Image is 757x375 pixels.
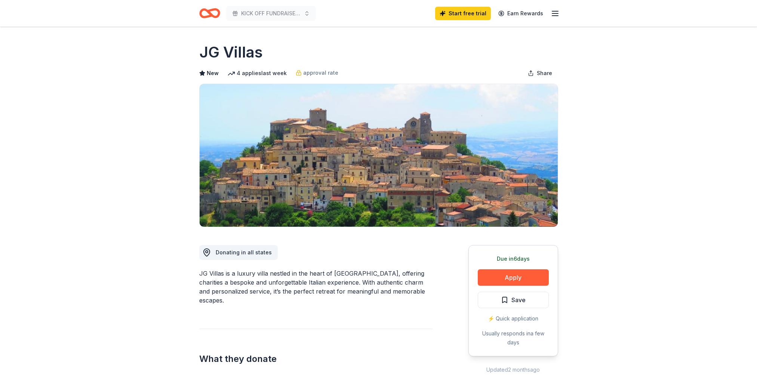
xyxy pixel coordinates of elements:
button: Save [478,292,549,308]
button: Apply [478,269,549,286]
span: approval rate [303,68,338,77]
span: Share [537,69,552,78]
div: Due in 6 days [478,254,549,263]
a: approval rate [296,68,338,77]
div: ⚡️ Quick application [478,314,549,323]
h1: JG Villas [199,42,263,63]
div: JG Villas is a luxury villa nestled in the heart of [GEOGRAPHIC_DATA], offering charities a bespo... [199,269,433,305]
a: Start free trial [435,7,491,20]
div: Usually responds in a few days [478,329,549,347]
span: Donating in all states [216,249,272,255]
h2: What they donate [199,353,433,365]
button: KICK OFF FUNDRAISER FOR 2025-26 SCHOOL YEAR [226,6,316,21]
span: Save [511,295,526,305]
img: Image for JG Villas [200,84,558,227]
span: KICK OFF FUNDRAISER FOR 2025-26 SCHOOL YEAR [241,9,301,18]
span: New [207,69,219,78]
button: Share [522,66,558,81]
a: Home [199,4,220,22]
a: Earn Rewards [494,7,548,20]
div: 4 applies last week [228,69,287,78]
div: Updated 2 months ago [468,365,558,374]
